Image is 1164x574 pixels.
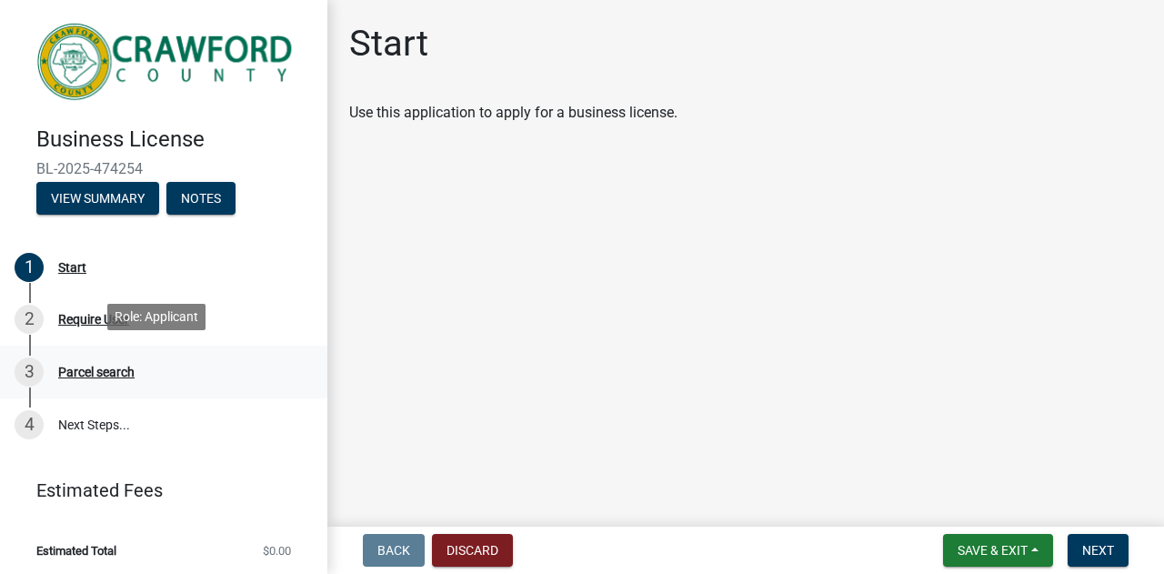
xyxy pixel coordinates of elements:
[36,126,313,153] h4: Business License
[36,545,116,557] span: Estimated Total
[15,472,298,509] a: Estimated Fees
[349,102,1142,124] div: Use this application to apply for a business license.
[36,160,291,177] span: BL-2025-474254
[15,253,44,282] div: 1
[943,534,1053,567] button: Save & Exit
[15,410,44,439] div: 4
[1082,543,1114,558] span: Next
[166,192,236,206] wm-modal-confirm: Notes
[107,304,206,330] div: Role: Applicant
[58,313,129,326] div: Require User
[36,15,298,107] img: Crawford County, Georgia
[263,545,291,557] span: $0.00
[432,534,513,567] button: Discard
[36,182,159,215] button: View Summary
[15,357,44,387] div: 3
[363,534,425,567] button: Back
[349,22,428,65] h1: Start
[15,305,44,334] div: 2
[166,182,236,215] button: Notes
[377,543,410,558] span: Back
[58,366,135,378] div: Parcel search
[58,261,86,274] div: Start
[958,543,1028,558] span: Save & Exit
[36,192,159,206] wm-modal-confirm: Summary
[1068,534,1129,567] button: Next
